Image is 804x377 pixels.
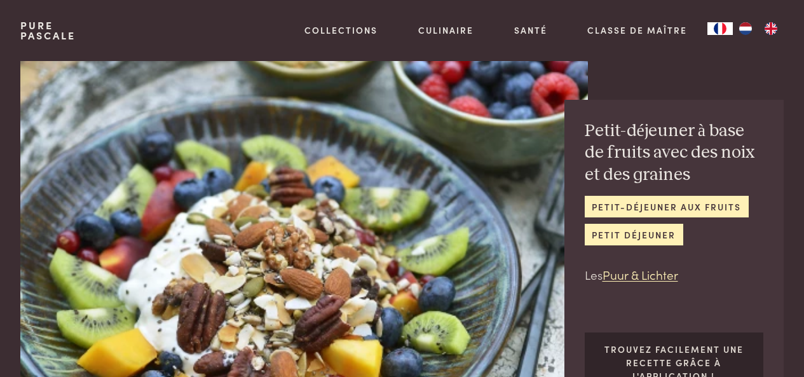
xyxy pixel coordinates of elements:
[733,22,784,35] ul: Language list
[585,120,764,186] h2: Petit-déjeuner à base de fruits avec des noix et des graines
[418,24,474,37] a: Culinaire
[585,196,749,217] a: petit-déjeuner aux fruits
[733,22,758,35] a: NL
[707,22,733,35] div: Language
[587,24,687,37] a: Classe de maître
[585,224,683,245] a: petit déjeuner
[758,22,784,35] a: EN
[514,24,547,37] a: Santé
[585,266,764,284] p: Les
[20,20,76,41] a: PurePascale
[707,22,784,35] aside: Language selected: Français
[603,266,678,283] a: Puur & Lichter
[304,24,378,37] a: Collections
[707,22,733,35] a: FR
